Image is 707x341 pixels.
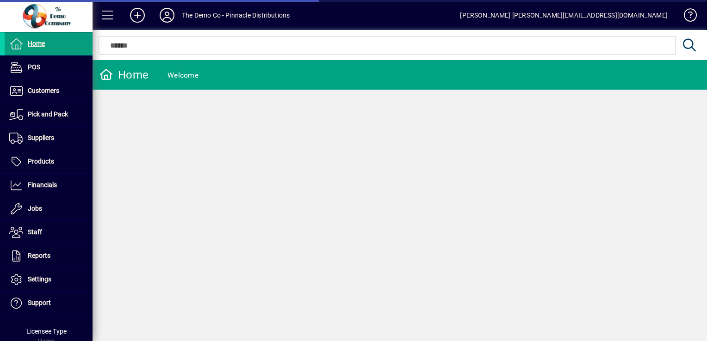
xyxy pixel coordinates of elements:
[26,328,67,335] span: Licensee Type
[28,40,45,47] span: Home
[5,79,93,103] a: Customers
[28,228,42,236] span: Staff
[167,68,198,83] div: Welcome
[28,134,54,141] span: Suppliers
[5,244,93,268] a: Reports
[28,299,51,306] span: Support
[5,150,93,173] a: Products
[28,275,51,283] span: Settings
[460,8,668,23] div: [PERSON_NAME] [PERSON_NAME][EMAIL_ADDRESS][DOMAIN_NAME]
[28,252,50,259] span: Reports
[28,63,40,71] span: POS
[99,67,149,82] div: Home
[5,221,93,244] a: Staff
[5,103,93,126] a: Pick and Pack
[5,174,93,197] a: Financials
[28,110,68,118] span: Pick and Pack
[182,8,290,23] div: The Demo Co - Pinnacle Distributions
[28,87,59,94] span: Customers
[5,197,93,220] a: Jobs
[28,181,57,189] span: Financials
[5,56,93,79] a: POS
[28,158,54,165] span: Products
[5,127,93,150] a: Suppliers
[152,7,182,24] button: Profile
[5,292,93,315] a: Support
[123,7,152,24] button: Add
[28,205,42,212] span: Jobs
[677,2,695,32] a: Knowledge Base
[5,268,93,291] a: Settings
